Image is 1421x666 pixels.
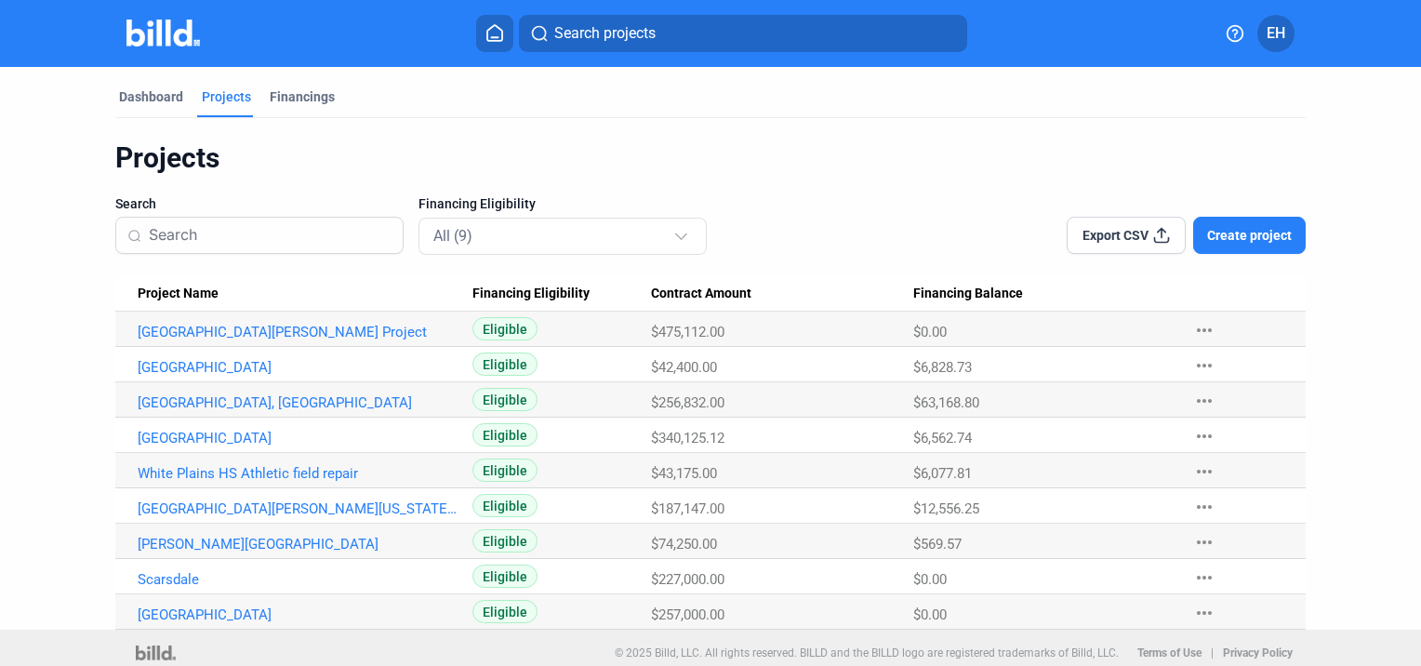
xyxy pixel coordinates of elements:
[418,194,536,213] span: Financing Eligibility
[138,359,458,376] a: [GEOGRAPHIC_DATA]
[651,394,724,411] span: $256,832.00
[1193,460,1215,483] mat-icon: more_horiz
[1067,217,1186,254] button: Export CSV
[119,87,183,106] div: Dashboard
[138,606,458,623] a: [GEOGRAPHIC_DATA]
[913,394,979,411] span: $63,168.80
[1223,646,1293,659] b: Privacy Policy
[1137,646,1202,659] b: Terms of Use
[1211,646,1214,659] p: |
[1193,566,1215,589] mat-icon: more_horiz
[913,359,972,376] span: $6,828.73
[913,571,947,588] span: $0.00
[149,216,392,255] input: Search
[138,324,458,340] a: [GEOGRAPHIC_DATA][PERSON_NAME] Project
[1193,217,1306,254] button: Create project
[138,430,458,446] a: [GEOGRAPHIC_DATA]
[472,529,538,553] span: Eligible
[1267,22,1285,45] span: EH
[651,286,751,302] span: Contract Amount
[433,227,472,245] mat-select-trigger: All (9)
[651,324,724,340] span: $475,112.00
[1193,390,1215,412] mat-icon: more_horiz
[472,423,538,446] span: Eligible
[1193,496,1215,518] mat-icon: more_horiz
[1257,15,1295,52] button: EH
[138,571,458,588] a: Scarsdale
[138,465,458,482] a: White Plains HS Athletic field repair
[115,194,156,213] span: Search
[136,646,176,660] img: logo
[913,286,1175,302] div: Financing Balance
[913,286,1023,302] span: Financing Balance
[651,359,717,376] span: $42,400.00
[472,388,538,411] span: Eligible
[202,87,251,106] div: Projects
[651,500,724,517] span: $187,147.00
[1193,602,1215,624] mat-icon: more_horiz
[519,15,967,52] button: Search projects
[651,286,913,302] div: Contract Amount
[1193,425,1215,447] mat-icon: more_horiz
[126,20,200,47] img: Billd Company Logo
[651,465,717,482] span: $43,175.00
[472,286,651,302] div: Financing Eligibility
[115,140,1306,176] div: Projects
[472,317,538,340] span: Eligible
[138,536,458,553] a: [PERSON_NAME][GEOGRAPHIC_DATA]
[913,465,972,482] span: $6,077.81
[554,22,656,45] span: Search projects
[1082,226,1149,245] span: Export CSV
[472,494,538,517] span: Eligible
[1207,226,1292,245] span: Create project
[913,430,972,446] span: $6,562.74
[472,459,538,482] span: Eligible
[1193,531,1215,553] mat-icon: more_horiz
[138,286,472,302] div: Project Name
[270,87,335,106] div: Financings
[651,571,724,588] span: $227,000.00
[472,565,538,588] span: Eligible
[651,606,724,623] span: $257,000.00
[472,353,538,376] span: Eligible
[913,324,947,340] span: $0.00
[138,394,458,411] a: [GEOGRAPHIC_DATA], [GEOGRAPHIC_DATA]
[651,536,717,553] span: $74,250.00
[1193,319,1215,341] mat-icon: more_horiz
[913,606,947,623] span: $0.00
[913,500,979,517] span: $12,556.25
[615,646,1119,659] p: © 2025 Billd, LLC. All rights reserved. BILLD and the BILLD logo are registered trademarks of Bil...
[472,600,538,623] span: Eligible
[138,286,219,302] span: Project Name
[651,430,724,446] span: $340,125.12
[1193,354,1215,377] mat-icon: more_horiz
[138,500,458,517] a: [GEOGRAPHIC_DATA][PERSON_NAME][US_STATE] Drainage
[472,286,590,302] span: Financing Eligibility
[913,536,962,553] span: $569.57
